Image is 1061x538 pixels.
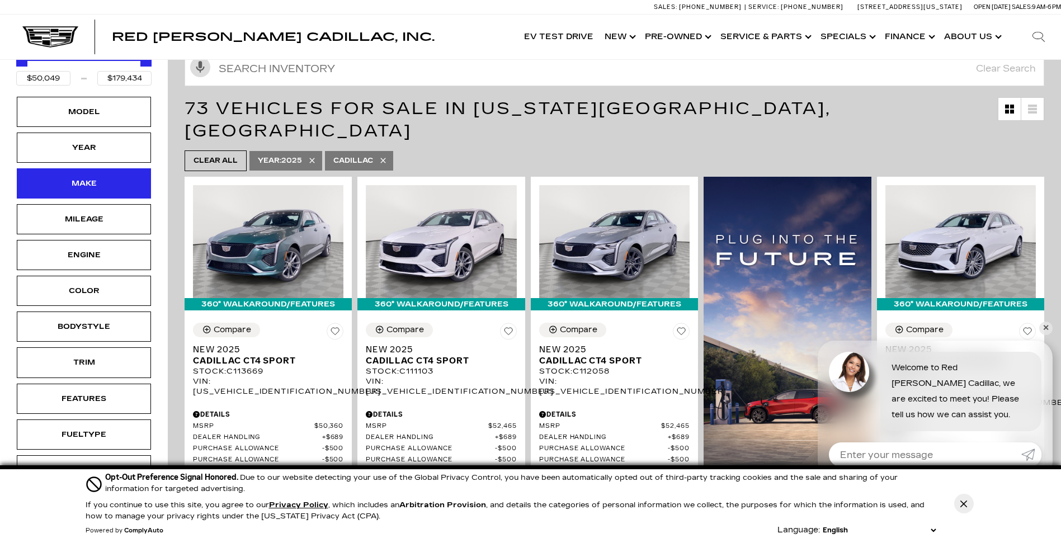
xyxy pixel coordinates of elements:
[539,355,681,366] span: Cadillac CT4 Sport
[193,376,343,397] div: VIN: [US_VEHICLE_IDENTIFICATION_NUMBER]
[193,456,343,464] a: Purchase Allowance $500
[366,433,495,442] span: Dealer Handling
[193,445,343,453] a: Purchase Allowance $500
[333,154,373,168] span: Cadillac
[539,445,668,453] span: Purchase Allowance
[366,185,516,298] img: 2025 Cadillac CT4 Sport
[885,323,952,337] button: Compare Vehicle
[539,409,690,419] div: Pricing Details - New 2025 Cadillac CT4 Sport
[539,366,690,376] div: Stock : C112058
[906,325,944,335] div: Compare
[885,185,1036,298] img: 2025 Cadillac CT4 Premium Luxury
[599,15,639,59] a: New
[366,355,508,366] span: Cadillac CT4 Sport
[56,249,112,261] div: Engine
[258,154,302,168] span: 2025
[258,157,281,164] span: Year :
[539,344,681,355] span: New 2025
[193,185,343,298] img: 2025 Cadillac CT4 Sport
[193,323,260,337] button: Compare Vehicle
[673,323,690,344] button: Save Vehicle
[56,141,112,154] div: Year
[17,455,151,485] div: TransmissionTransmission
[974,3,1011,11] span: Open [DATE]
[105,471,939,494] div: Due to our website detecting your use of the Global Privacy Control, you have been automatically ...
[1016,15,1061,59] div: Search
[939,15,1005,59] a: About Us
[112,31,435,43] a: Red [PERSON_NAME] Cadillac, Inc.
[190,57,210,77] svg: Click to toggle on voice search
[193,422,343,431] a: MSRP $50,360
[500,323,517,344] button: Save Vehicle
[539,344,690,366] a: New 2025Cadillac CT4 Sport
[654,3,677,11] span: Sales:
[56,177,112,190] div: Make
[366,445,495,453] span: Purchase Allowance
[386,325,424,335] div: Compare
[366,323,433,337] button: Compare Vehicle
[954,494,974,513] button: Close Button
[193,366,343,376] div: Stock : C113669
[829,442,1021,467] input: Enter your message
[668,445,690,453] span: $500
[998,98,1021,120] a: Grid View
[16,55,27,67] div: Minimum Price
[539,376,690,397] div: VIN: [US_VEHICLE_IDENTIFICATION_NUMBER]
[17,419,151,450] div: FueltypeFueltype
[22,26,78,48] img: Cadillac Dark Logo with Cadillac White Text
[193,433,343,442] a: Dealer Handling $689
[1019,323,1036,344] button: Save Vehicle
[880,352,1041,431] div: Welcome to Red [PERSON_NAME] Cadillac, we are excited to meet you! Please tell us how we can assi...
[539,456,668,464] span: Purchase Allowance
[322,433,344,442] span: $689
[314,422,344,431] span: $50,360
[366,422,516,431] a: MSRP $52,465
[744,4,846,10] a: Service: [PHONE_NUMBER]
[112,30,435,44] span: Red [PERSON_NAME] Cadillac, Inc.
[679,3,742,11] span: [PHONE_NUMBER]
[86,501,925,521] p: If you continue to use this site, you agree to our , which includes an , and details the categori...
[366,376,516,397] div: VIN: [US_VEHICLE_IDENTIFICATION_NUMBER]
[105,473,240,482] span: Opt-Out Preference Signal Honored .
[357,298,525,310] div: 360° WalkAround/Features
[539,433,690,442] a: Dealer Handling $689
[777,526,820,534] div: Language:
[877,298,1044,310] div: 360° WalkAround/Features
[56,213,112,225] div: Mileage
[327,323,343,344] button: Save Vehicle
[17,204,151,234] div: MileageMileage
[639,15,715,59] a: Pre-Owned
[56,428,112,441] div: Fueltype
[322,445,344,453] span: $500
[193,445,322,453] span: Purchase Allowance
[185,298,352,310] div: 360° WalkAround/Features
[185,98,831,141] span: 73 Vehicles for Sale in [US_STATE][GEOGRAPHIC_DATA], [GEOGRAPHIC_DATA]
[366,456,495,464] span: Purchase Allowance
[539,422,690,431] a: MSRP $52,465
[1032,3,1061,11] span: 9 AM-6 PM
[56,320,112,333] div: Bodystyle
[269,501,328,509] u: Privacy Policy
[654,4,744,10] a: Sales: [PHONE_NUMBER]
[193,344,335,355] span: New 2025
[1012,3,1032,11] span: Sales:
[140,55,152,67] div: Maximum Price
[539,456,690,464] a: Purchase Allowance $500
[366,344,508,355] span: New 2025
[193,355,335,366] span: Cadillac CT4 Sport
[366,445,516,453] a: Purchase Allowance $500
[539,323,606,337] button: Compare Vehicle
[539,433,668,442] span: Dealer Handling
[17,312,151,342] div: BodystyleBodystyle
[185,51,1044,86] input: Search Inventory
[781,3,843,11] span: [PHONE_NUMBER]
[97,71,152,86] input: Maximum
[488,422,517,431] span: $52,465
[495,433,517,442] span: $689
[748,3,779,11] span: Service:
[17,133,151,163] div: YearYear
[495,445,517,453] span: $500
[668,433,690,442] span: $689
[668,456,690,464] span: $500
